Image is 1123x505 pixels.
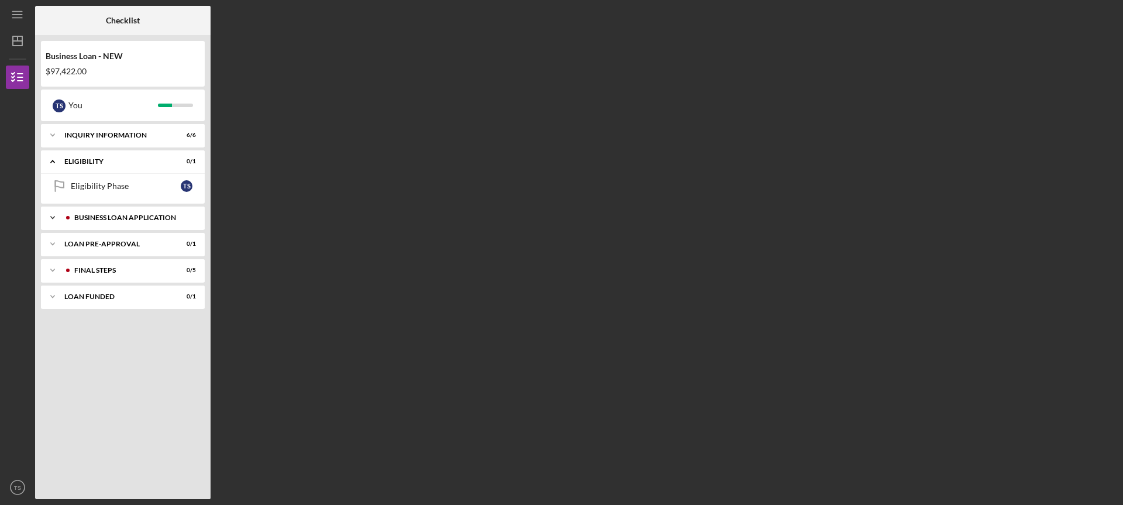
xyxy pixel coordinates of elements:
div: T S [53,99,66,112]
div: Eligibility Phase [71,181,181,191]
div: 0 / 5 [175,267,196,274]
div: FINAL STEPS [74,267,167,274]
b: Checklist [106,16,140,25]
div: 0 / 1 [175,158,196,165]
button: TS [6,476,29,499]
div: T S [181,180,192,192]
div: LOAN PRE-APPROVAL [64,241,167,248]
div: 0 / 1 [175,293,196,300]
div: Business Loan - NEW [46,51,200,61]
div: $97,422.00 [46,67,200,76]
div: INQUIRY INFORMATION [64,132,167,139]
div: BUSINESS LOAN APPLICATION [74,214,190,221]
div: LOAN FUNDED [64,293,167,300]
a: Eligibility PhaseTS [47,174,199,198]
div: ELIGIBILITY [64,158,167,165]
div: 6 / 6 [175,132,196,139]
div: You [68,95,158,115]
div: 0 / 1 [175,241,196,248]
text: TS [14,485,21,491]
